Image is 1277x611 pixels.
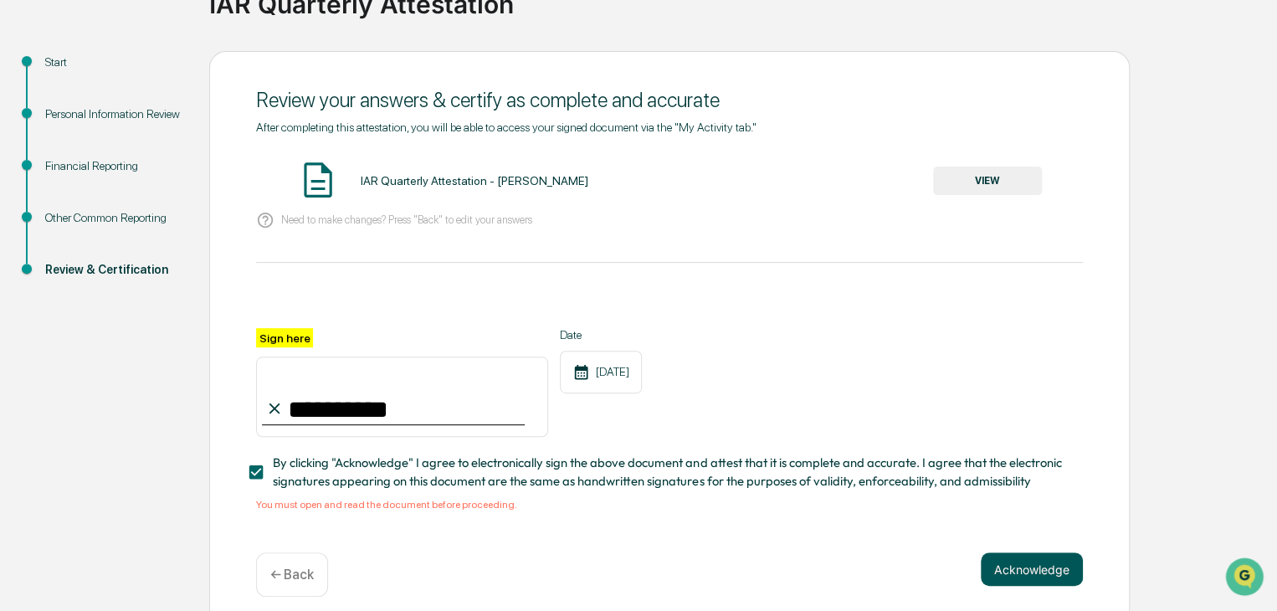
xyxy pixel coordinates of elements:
button: Start new chat [285,133,305,153]
label: Sign here [256,328,313,347]
span: Data Lookup [33,243,105,259]
button: Acknowledge [981,552,1083,586]
a: Powered byPylon [118,283,203,296]
div: IAR Quarterly Attestation - [PERSON_NAME] [360,174,587,187]
iframe: Open customer support [1223,556,1269,601]
span: By clicking "Acknowledge" I agree to electronically sign the above document and attest that it is... [273,454,1069,491]
p: Need to make changes? Press "Back" to edit your answers [281,213,532,226]
span: Preclearance [33,211,108,228]
div: You must open and read the document before proceeding. [256,499,1083,511]
div: We're available if you need us! [57,145,212,158]
img: 1746055101610-c473b297-6a78-478c-a979-82029cc54cd1 [17,128,47,158]
a: 🖐️Preclearance [10,204,115,234]
span: Attestations [138,211,208,228]
button: VIEW [933,167,1042,195]
div: Start new chat [57,128,274,145]
label: Date [560,328,642,341]
div: Review your answers & certify as complete and accurate [256,88,1083,112]
div: Start [45,54,182,71]
a: 🔎Data Lookup [10,236,112,266]
p: ← Back [270,567,314,583]
div: Review & Certification [45,261,182,279]
img: Document Icon [297,159,339,201]
p: How can we help? [17,35,305,62]
div: Personal Information Review [45,105,182,123]
div: 🔎 [17,244,30,258]
span: Pylon [167,284,203,296]
div: [DATE] [560,351,642,393]
div: Financial Reporting [45,157,182,175]
div: Other Common Reporting [45,209,182,227]
div: 🗄️ [121,213,135,226]
span: After completing this attestation, you will be able to access your signed document via the "My Ac... [256,121,756,134]
a: 🗄️Attestations [115,204,214,234]
div: 🖐️ [17,213,30,226]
